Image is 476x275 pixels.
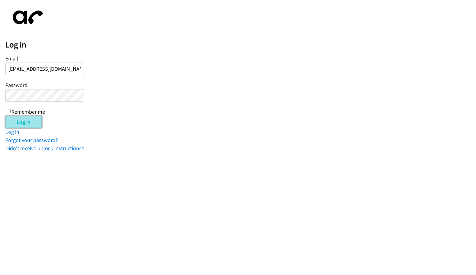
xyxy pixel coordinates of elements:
[5,137,58,144] a: Forgot your password?
[5,128,19,135] a: Log in
[5,55,18,62] label: Email
[11,108,45,115] label: Remember me
[5,82,27,89] label: Password
[5,5,48,29] img: aphone-8a226864a2ddd6a5e75d1ebefc011f4aa8f32683c2d82f3fb0802fe031f96514.svg
[5,116,42,128] input: Log in
[5,145,84,152] a: Didn't receive unlock instructions?
[5,40,476,50] h2: Log in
